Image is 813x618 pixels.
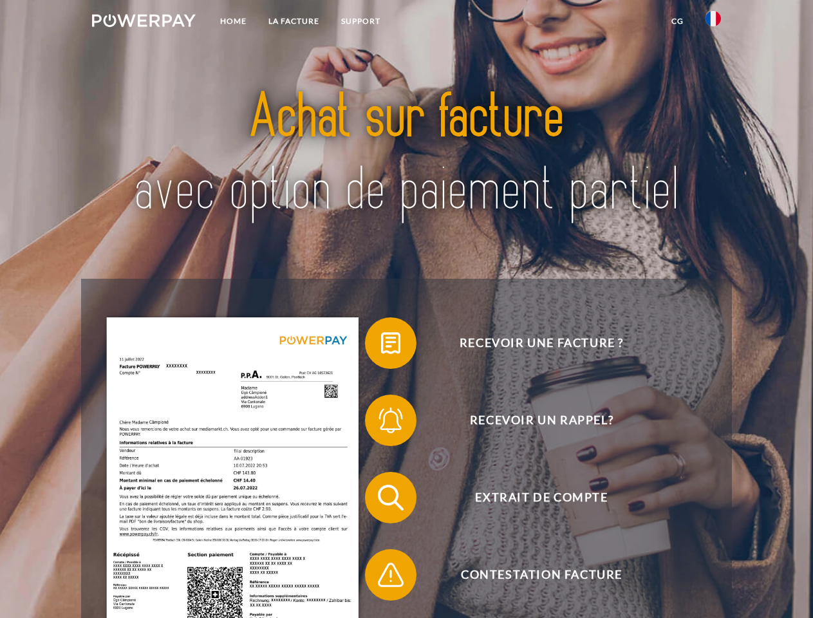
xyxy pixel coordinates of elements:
[365,395,700,446] button: Recevoir un rappel?
[330,10,391,33] a: Support
[375,482,407,514] img: qb_search.svg
[123,62,690,247] img: title-powerpay_fr.svg
[384,317,699,369] span: Recevoir une facture ?
[365,472,700,523] button: Extrait de compte
[384,395,699,446] span: Recevoir un rappel?
[375,404,407,436] img: qb_bell.svg
[209,10,257,33] a: Home
[660,10,695,33] a: CG
[384,472,699,523] span: Extrait de compte
[375,559,407,591] img: qb_warning.svg
[365,549,700,601] button: Contestation Facture
[365,317,700,369] button: Recevoir une facture ?
[706,11,721,26] img: fr
[92,14,196,27] img: logo-powerpay-white.svg
[257,10,330,33] a: LA FACTURE
[375,327,407,359] img: qb_bill.svg
[384,549,699,601] span: Contestation Facture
